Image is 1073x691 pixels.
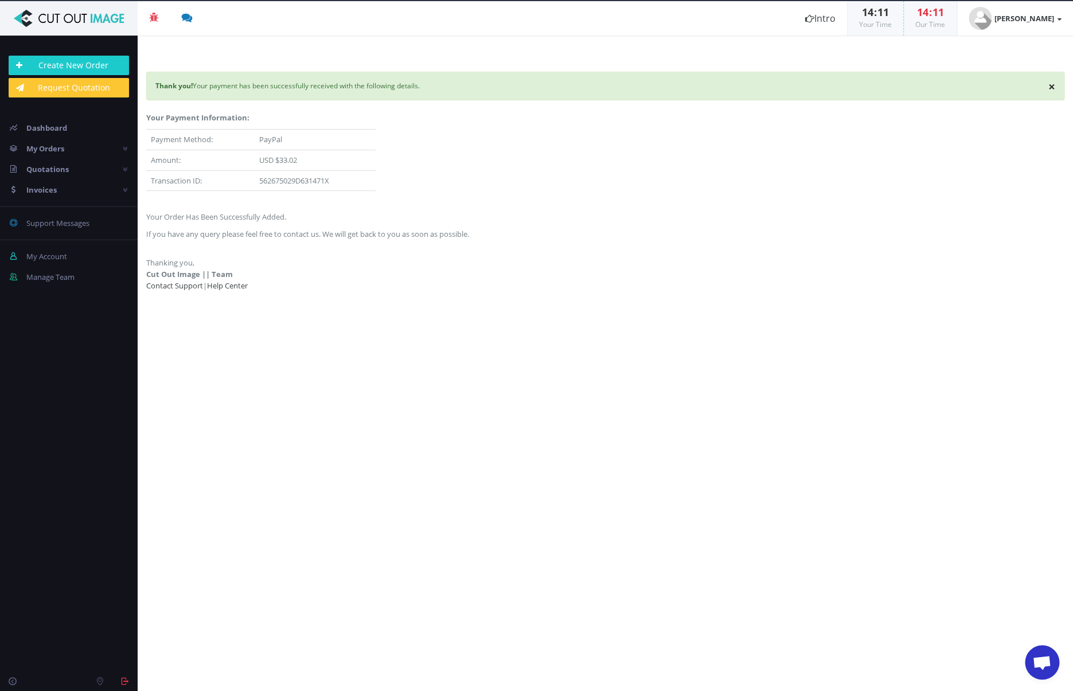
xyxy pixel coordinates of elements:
button: × [1048,81,1055,93]
td: USD $33.02 [255,150,376,171]
strong: [PERSON_NAME] [994,13,1054,24]
span: 11 [877,5,889,19]
span: Dashboard [26,123,67,133]
img: user_default.jpg [969,7,992,30]
td: Transaction ID: [146,170,255,191]
a: Request Quotation [9,78,129,97]
td: Amount: [146,150,255,171]
img: Cut Out Image [9,10,129,27]
span: 14 [917,5,928,19]
span: My Account [26,251,67,261]
td: PayPal [255,130,376,150]
a: Open chat [1025,645,1059,680]
strong: Cut Out Image || Team [146,269,233,279]
a: Intro [794,1,847,36]
small: Your Time [859,19,892,29]
a: Contact Support [146,280,203,291]
strong: Your Payment Information: [146,112,249,123]
span: 11 [932,5,944,19]
span: : [873,5,877,19]
span: My Orders [26,143,64,154]
td: 562675029D631471X [255,170,376,191]
small: Our Time [915,19,945,29]
p: Thanking you, | [146,245,1064,291]
p: If you have any query please feel free to contact us. We will get back to you as soon as possible. [146,228,1064,240]
span: Manage Team [26,272,75,282]
td: Payment Method: [146,130,255,150]
span: Quotations [26,164,69,174]
p: Your Order Has Been Successfully Added. [146,211,1064,222]
span: 14 [862,5,873,19]
span: Invoices [26,185,57,195]
div: Your payment has been successfully received with the following details. [146,72,1064,100]
span: Support Messages [26,218,89,228]
span: : [928,5,932,19]
a: [PERSON_NAME] [957,1,1073,36]
a: Help Center [207,280,248,291]
strong: Thank you! [155,81,193,91]
a: Create New Order [9,56,129,75]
